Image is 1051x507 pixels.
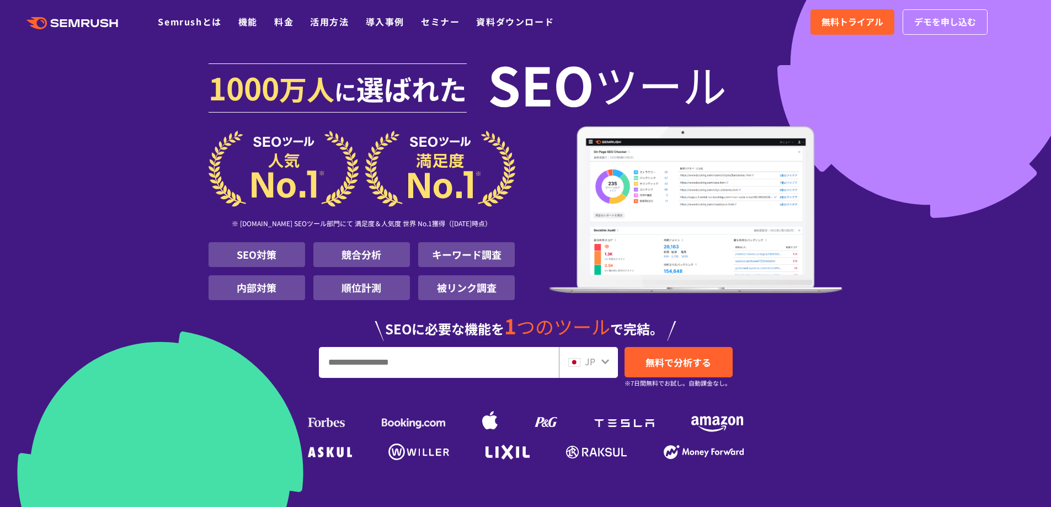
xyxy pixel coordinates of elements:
[313,242,410,267] li: 競合分析
[356,68,467,108] span: 選ばれた
[209,305,843,341] div: SEOに必要な機能を
[645,355,711,369] span: 無料で分析する
[594,62,727,106] span: ツール
[421,15,460,28] a: セミナー
[158,15,221,28] a: Semrushとは
[418,242,515,267] li: キーワード調査
[610,319,663,338] span: で完結。
[313,275,410,300] li: 順位計測
[319,348,558,377] input: URL、キーワードを入力してください
[238,15,258,28] a: 機能
[625,378,731,388] small: ※7日間無料でお試し。自動課金なし。
[209,275,305,300] li: 内部対策
[585,355,595,368] span: JP
[810,9,894,35] a: 無料トライアル
[209,65,279,109] span: 1000
[310,15,349,28] a: 活用方法
[625,347,733,377] a: 無料で分析する
[366,15,404,28] a: 導入事例
[821,15,883,29] span: 無料トライアル
[209,242,305,267] li: SEO対策
[516,313,610,340] span: つのツール
[914,15,976,29] span: デモを申し込む
[903,9,988,35] a: デモを申し込む
[504,311,516,340] span: 1
[488,62,594,106] span: SEO
[209,207,515,242] div: ※ [DOMAIN_NAME] SEOツール部門にて 満足度＆人気度 世界 No.1獲得（[DATE]時点）
[476,15,554,28] a: 資料ダウンロード
[279,68,334,108] span: 万人
[418,275,515,300] li: 被リンク調査
[334,75,356,107] span: に
[274,15,294,28] a: 料金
